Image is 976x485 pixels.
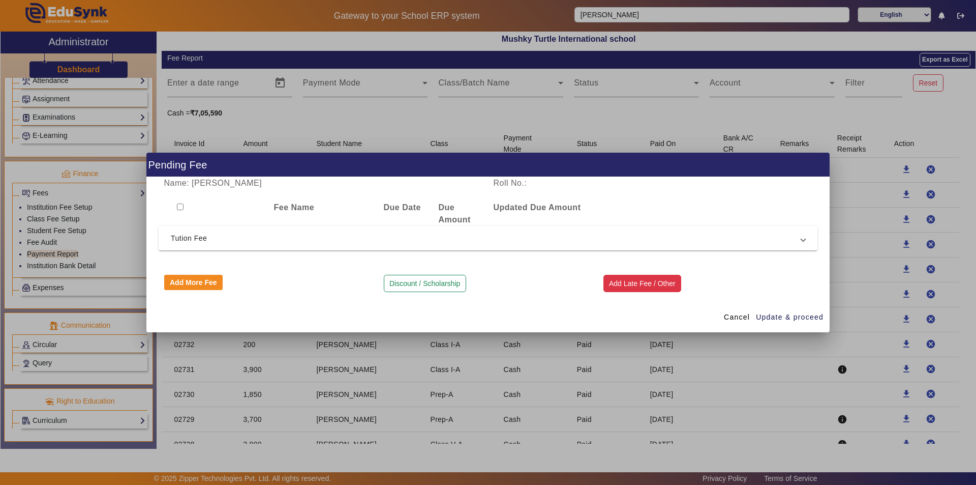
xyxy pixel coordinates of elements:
[164,275,223,290] button: Add More Fee
[724,312,750,323] span: Cancel
[159,177,488,189] div: Name: [PERSON_NAME]
[494,203,581,212] b: Updated Due Amount
[384,203,421,212] b: Due Date
[488,177,653,189] div: Roll No.:
[159,226,817,250] mat-expansion-panel-header: Tution Fee
[603,275,682,292] button: Add Late Fee / Other
[146,153,830,177] h1: Pending Fee
[171,232,801,244] span: Tution Fee
[756,312,823,323] span: Update & proceed
[274,203,315,212] b: Fee Name
[439,203,471,224] b: Due Amount
[384,275,466,292] button: Discount / Scholarship
[755,308,824,327] button: Update & proceed
[720,308,754,327] button: Cancel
